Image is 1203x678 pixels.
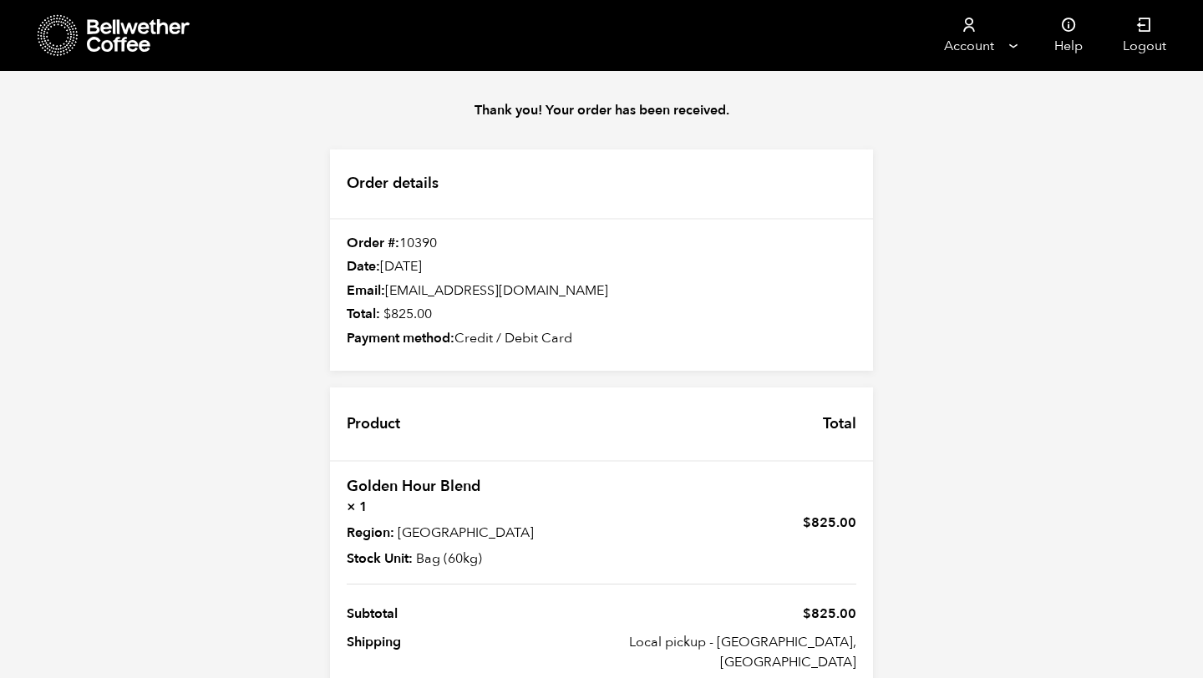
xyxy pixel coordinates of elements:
[803,514,856,532] bdi: 825.00
[383,305,391,323] span: $
[347,549,413,569] strong: Stock Unit:
[803,605,856,623] span: 825.00
[347,281,385,300] strong: Email:
[347,523,591,543] p: [GEOGRAPHIC_DATA]
[330,235,873,253] div: 10390
[347,257,380,276] strong: Date:
[330,330,873,348] div: Credit / Debit Card
[347,628,601,676] th: Shipping
[347,476,480,497] a: Golden Hour Blend
[601,628,856,676] td: Local pickup - [GEOGRAPHIC_DATA], [GEOGRAPHIC_DATA]
[347,497,591,517] strong: × 1
[347,600,601,628] th: Subtotal
[803,514,811,532] span: $
[330,282,873,301] div: [EMAIL_ADDRESS][DOMAIN_NAME]
[347,329,454,347] strong: Payment method:
[313,100,890,120] p: Thank you! Your order has been received.
[347,234,399,252] strong: Order #:
[347,523,394,543] strong: Region:
[347,549,591,569] p: Bag (60kg)
[347,305,380,323] strong: Total:
[330,258,873,276] div: [DATE]
[330,387,417,460] th: Product
[803,605,811,623] span: $
[330,149,873,220] h2: Order details
[806,387,873,460] th: Total
[383,305,432,323] bdi: 825.00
